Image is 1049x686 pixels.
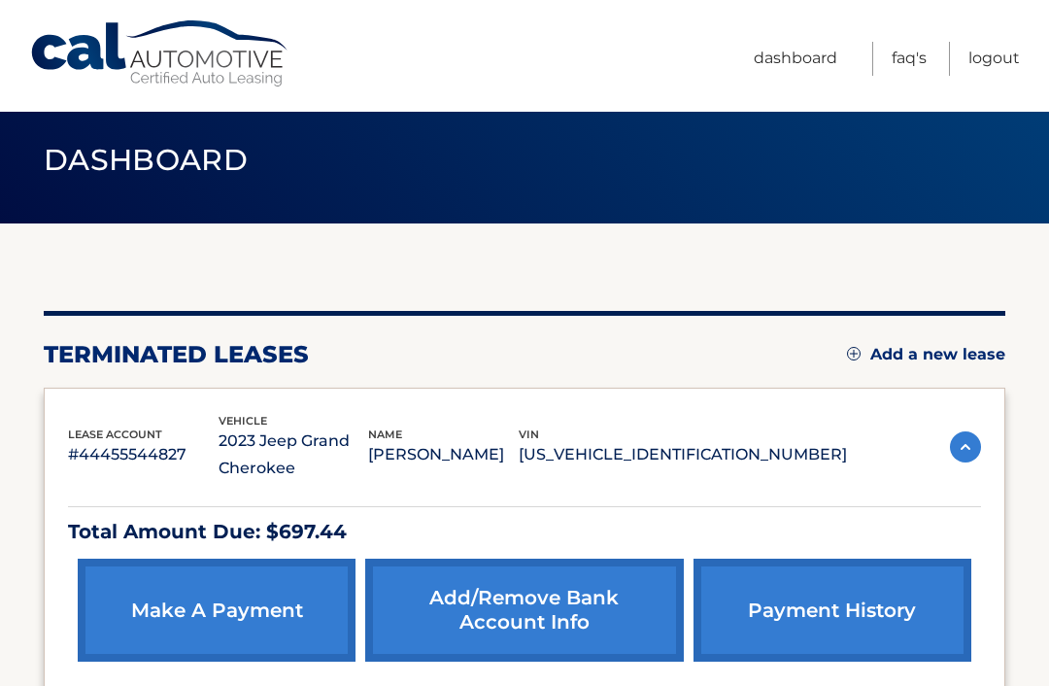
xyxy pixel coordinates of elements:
[78,559,355,662] a: make a payment
[892,42,927,76] a: FAQ's
[847,347,861,360] img: add.svg
[694,559,971,662] a: payment history
[68,441,219,468] p: #44455544827
[519,428,539,441] span: vin
[368,441,519,468] p: [PERSON_NAME]
[519,441,847,468] p: [US_VEHICLE_IDENTIFICATION_NUMBER]
[44,142,248,178] span: Dashboard
[968,42,1020,76] a: Logout
[219,428,369,482] p: 2023 Jeep Grand Cherokee
[847,345,1005,364] a: Add a new lease
[219,414,267,428] span: vehicle
[68,515,981,549] p: Total Amount Due: $697.44
[44,340,309,369] h2: terminated leases
[29,19,291,88] a: Cal Automotive
[365,559,683,662] a: Add/Remove bank account info
[950,431,981,463] img: accordion-active.svg
[368,428,402,441] span: name
[754,42,837,76] a: Dashboard
[68,428,162,441] span: lease account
